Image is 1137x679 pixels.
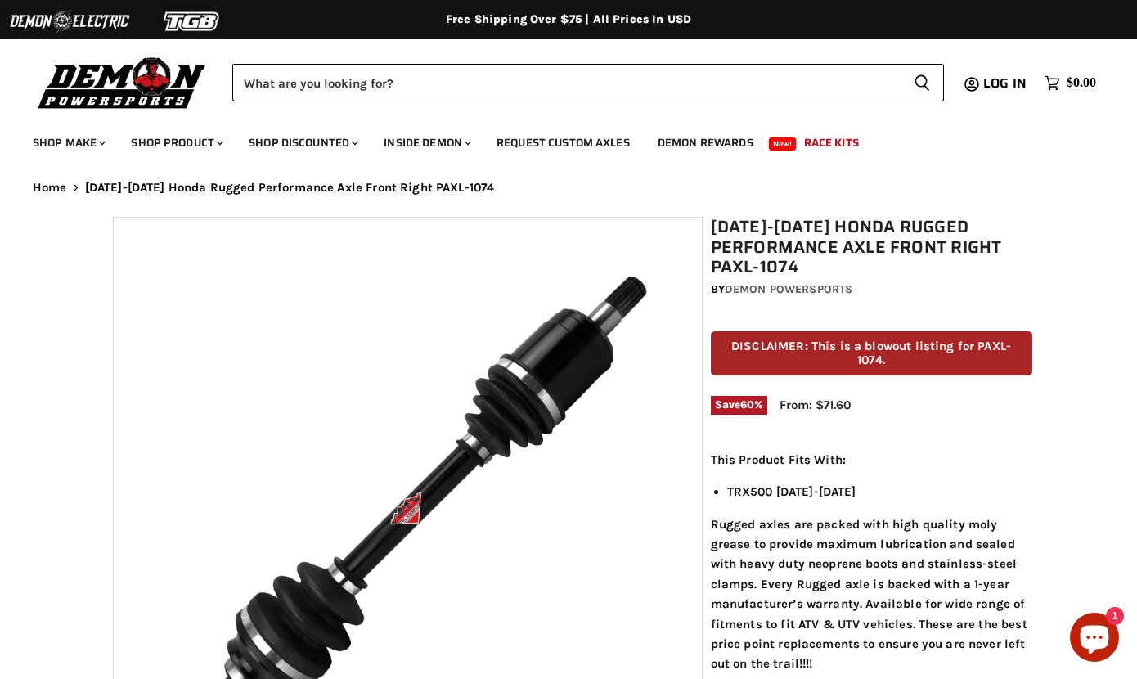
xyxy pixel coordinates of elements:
form: Product [232,64,944,101]
img: TGB Logo 2 [131,6,254,37]
li: TRX500 [DATE]-[DATE] [727,482,1032,501]
a: $0.00 [1036,71,1104,95]
img: Demon Powersports [33,53,212,111]
input: Search [232,64,901,101]
a: Shop Make [20,126,115,160]
p: DISCLAIMER: This is a blowout listing for PAXL-1074. [711,331,1032,376]
h1: [DATE]-[DATE] Honda Rugged Performance Axle Front Right PAXL-1074 [711,217,1032,277]
a: Inside Demon [371,126,481,160]
a: Shop Product [119,126,233,160]
a: Race Kits [792,126,871,160]
a: Log in [976,76,1036,91]
span: $0.00 [1067,75,1096,91]
img: Demon Electric Logo 2 [8,6,131,37]
button: Search [901,64,944,101]
span: Log in [983,73,1027,93]
a: Shop Discounted [236,126,368,160]
span: From: $71.60 [780,398,851,412]
span: [DATE]-[DATE] Honda Rugged Performance Axle Front Right PAXL-1074 [85,181,495,195]
inbox-online-store-chat: Shopify online store chat [1065,613,1124,666]
p: This Product Fits With: [711,450,1032,470]
div: Rugged axles are packed with high quality moly grease to provide maximum lubrication and sealed w... [711,450,1032,674]
a: Home [33,181,67,195]
ul: Main menu [20,119,1092,160]
span: Save % [711,396,767,414]
a: Demon Powersports [725,282,852,296]
span: 60 [740,398,754,411]
a: Request Custom Axles [484,126,642,160]
a: Demon Rewards [645,126,766,160]
span: New! [769,137,797,151]
div: by [711,281,1032,299]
